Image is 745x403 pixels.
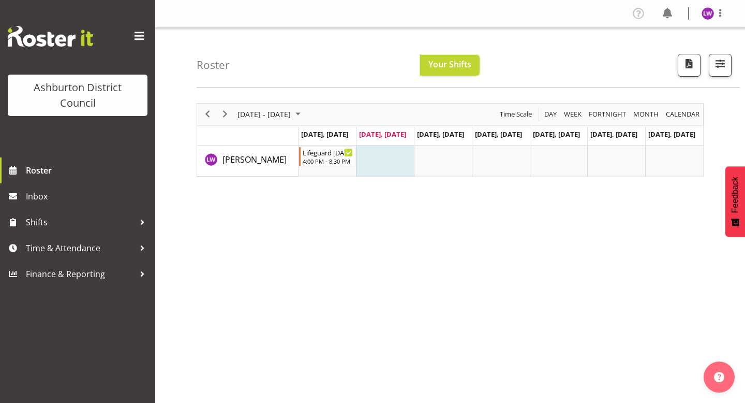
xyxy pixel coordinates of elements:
[26,214,135,230] span: Shifts
[199,104,216,125] div: previous period
[222,153,287,166] a: [PERSON_NAME]
[236,108,305,121] button: August 2025
[562,108,584,121] button: Timeline Week
[499,108,533,121] span: Time Scale
[632,108,661,121] button: Timeline Month
[417,129,464,139] span: [DATE], [DATE]
[359,129,406,139] span: [DATE], [DATE]
[587,108,628,121] button: Fortnight
[234,104,307,125] div: August 25 - 31, 2025
[731,177,740,213] span: Feedback
[702,7,714,20] img: laura-williams11717.jpg
[498,108,534,121] button: Time Scale
[299,147,356,166] div: Laura Williams"s event - Lifeguard Monday Begin From Monday, August 25, 2025 at 4:00:00 PM GMT+12...
[709,54,732,77] button: Filter Shifts
[303,157,353,165] div: 4:00 PM - 8:30 PM
[197,103,704,177] div: Timeline Week of August 26, 2025
[588,108,627,121] span: Fortnight
[201,108,215,121] button: Previous
[197,59,230,71] h4: Roster
[26,240,135,256] span: Time & Attendance
[222,154,287,165] span: [PERSON_NAME]
[563,108,583,121] span: Week
[725,166,745,237] button: Feedback - Show survey
[197,146,299,177] td: Laura Williams resource
[714,372,724,382] img: help-xxl-2.png
[648,129,695,139] span: [DATE], [DATE]
[301,129,348,139] span: [DATE], [DATE]
[590,129,637,139] span: [DATE], [DATE]
[475,129,522,139] span: [DATE], [DATE]
[299,146,703,177] table: Timeline Week of August 26, 2025
[428,59,471,70] span: Your Shifts
[26,163,150,178] span: Roster
[543,108,559,121] button: Timeline Day
[218,108,232,121] button: Next
[8,26,93,47] img: Rosterit website logo
[665,108,701,121] span: calendar
[533,129,580,139] span: [DATE], [DATE]
[18,80,137,111] div: Ashburton District Council
[664,108,702,121] button: Month
[236,108,292,121] span: [DATE] - [DATE]
[26,189,150,204] span: Inbox
[678,54,701,77] button: Download a PDF of the roster according to the set date range.
[420,55,480,76] button: Your Shifts
[216,104,234,125] div: next period
[26,266,135,282] span: Finance & Reporting
[543,108,558,121] span: Day
[632,108,660,121] span: Month
[303,147,353,157] div: Lifeguard [DATE]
